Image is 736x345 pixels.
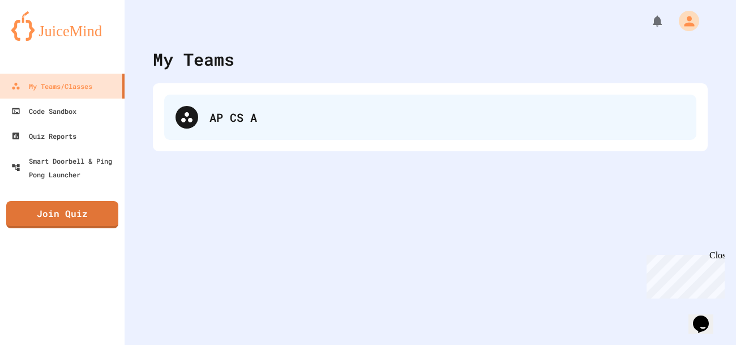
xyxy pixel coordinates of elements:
[642,250,725,299] iframe: chat widget
[209,109,685,126] div: AP CS A
[6,201,118,228] a: Join Quiz
[153,46,234,72] div: My Teams
[11,11,113,41] img: logo-orange.svg
[688,300,725,334] iframe: chat widget
[667,8,702,34] div: My Account
[11,104,76,118] div: Code Sandbox
[630,11,667,31] div: My Notifications
[11,79,92,93] div: My Teams/Classes
[11,154,120,181] div: Smart Doorbell & Ping Pong Launcher
[164,95,696,140] div: AP CS A
[5,5,78,72] div: Chat with us now!Close
[11,129,76,143] div: Quiz Reports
